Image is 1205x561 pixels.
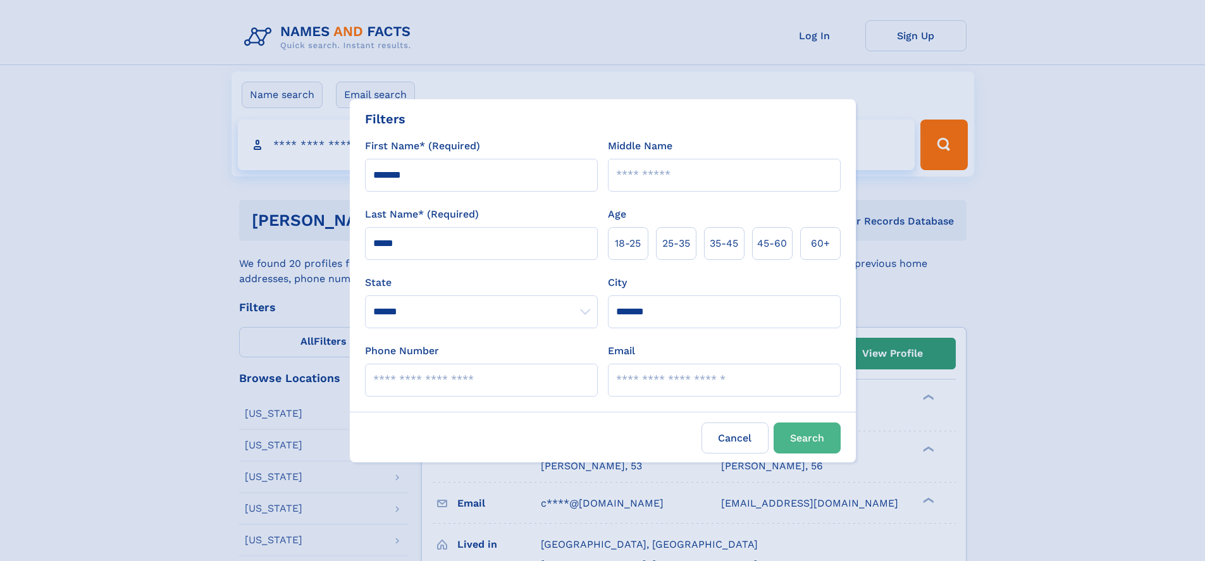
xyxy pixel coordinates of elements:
[701,422,769,453] label: Cancel
[608,343,635,359] label: Email
[608,207,626,222] label: Age
[811,236,830,251] span: 60+
[710,236,738,251] span: 35‑45
[662,236,690,251] span: 25‑35
[365,343,439,359] label: Phone Number
[608,139,672,154] label: Middle Name
[365,275,598,290] label: State
[615,236,641,251] span: 18‑25
[608,275,627,290] label: City
[365,139,480,154] label: First Name* (Required)
[365,109,405,128] div: Filters
[757,236,787,251] span: 45‑60
[774,422,841,453] button: Search
[365,207,479,222] label: Last Name* (Required)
